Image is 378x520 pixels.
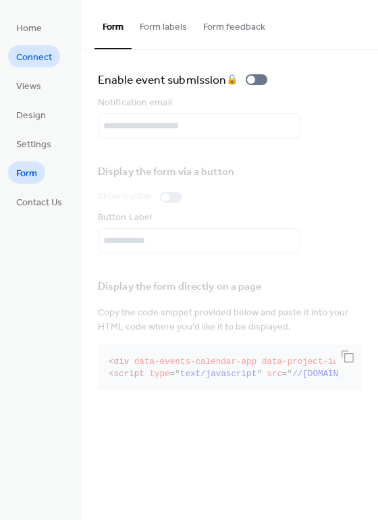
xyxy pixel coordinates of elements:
span: Form [16,167,37,181]
a: Settings [8,132,59,155]
a: Home [8,16,50,38]
a: Connect [8,45,60,68]
span: Home [16,22,42,36]
a: Form [8,161,45,184]
a: Views [8,74,49,97]
span: Contact Us [16,196,62,210]
span: Design [16,109,46,123]
a: Design [8,103,54,126]
span: Views [16,80,41,94]
span: Connect [16,51,52,65]
a: Contact Us [8,190,70,213]
span: Settings [16,138,51,152]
